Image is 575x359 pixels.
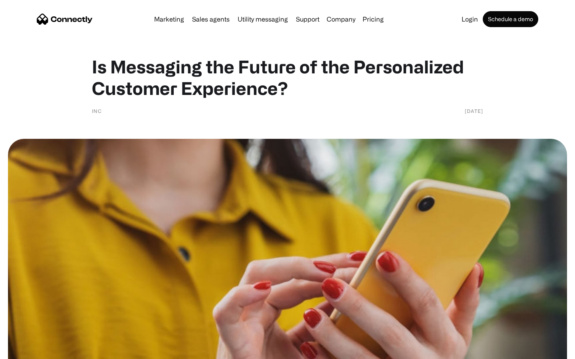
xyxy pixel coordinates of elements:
[92,107,102,115] div: Inc
[458,16,481,22] a: Login
[359,16,387,22] a: Pricing
[92,56,483,99] h1: Is Messaging the Future of the Personalized Customer Experience?
[465,107,483,115] div: [DATE]
[189,16,233,22] a: Sales agents
[293,16,323,22] a: Support
[16,345,48,356] ul: Language list
[37,13,93,25] a: home
[483,11,538,27] a: Schedule a demo
[327,14,355,25] div: Company
[8,345,48,356] aside: Language selected: English
[234,16,291,22] a: Utility messaging
[324,14,358,25] div: Company
[151,16,187,22] a: Marketing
